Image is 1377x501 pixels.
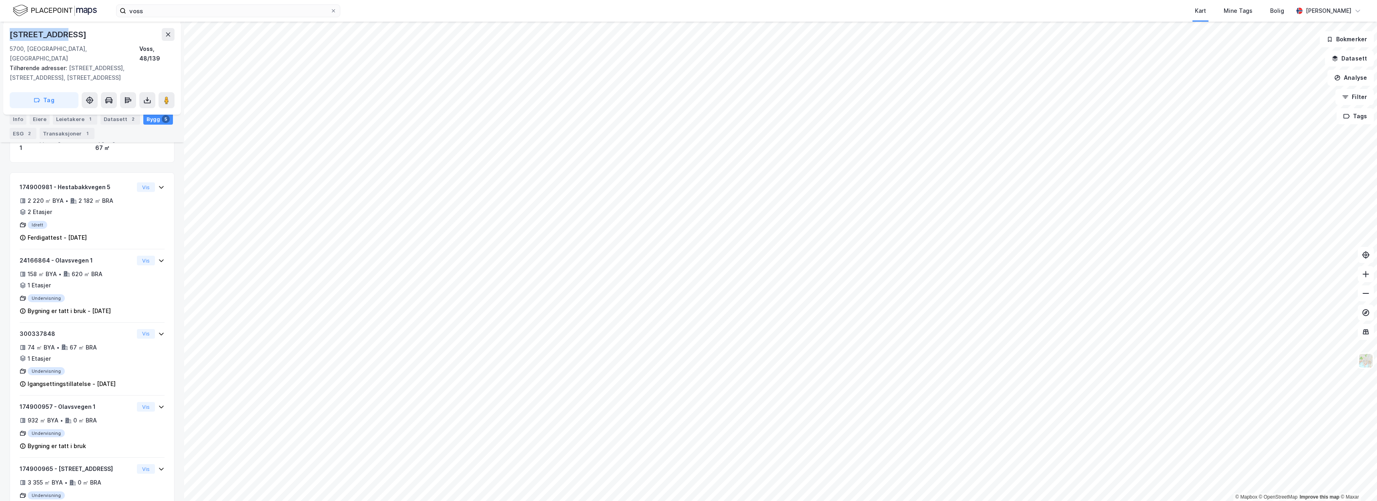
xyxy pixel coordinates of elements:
[28,207,52,217] div: 2 Etasjer
[53,113,97,125] div: Leietakere
[139,44,175,63] div: Voss, 48/139
[1306,6,1351,16] div: [PERSON_NAME]
[1270,6,1284,16] div: Bolig
[78,478,101,487] div: 0 ㎡ BRA
[60,417,63,424] div: •
[1224,6,1253,16] div: Mine Tags
[20,143,89,153] div: 1
[10,113,26,125] div: Info
[28,343,55,352] div: 74 ㎡ BYA
[20,402,134,412] div: 174900957 - Olavsvegen 1
[28,233,87,242] div: Ferdigattest - [DATE]
[1235,494,1257,500] a: Mapbox
[137,464,155,474] button: Vis
[28,306,111,316] div: Bygning er tatt i bruk - [DATE]
[10,128,36,139] div: ESG
[1358,353,1373,368] img: Z
[10,65,69,71] span: Tilhørende adresser:
[1327,70,1374,86] button: Analyse
[28,354,51,364] div: 1 Etasjer
[1259,494,1298,500] a: OpenStreetMap
[72,269,102,279] div: 620 ㎡ BRA
[1335,89,1374,105] button: Filter
[10,44,139,63] div: 5700, [GEOGRAPHIC_DATA], [GEOGRAPHIC_DATA]
[78,196,113,206] div: 2 182 ㎡ BRA
[10,28,88,41] div: [STREET_ADDRESS]
[1325,51,1374,67] button: Datasett
[86,115,94,123] div: 1
[137,256,155,265] button: Vis
[20,329,134,339] div: 300337848
[162,115,170,123] div: 5
[56,344,60,351] div: •
[83,129,91,137] div: 1
[10,92,78,108] button: Tag
[20,256,134,265] div: 24166864 - Olavsvegen 1
[28,441,86,451] div: Bygning er tatt i bruk
[28,196,64,206] div: 2 220 ㎡ BYA
[28,379,116,389] div: Igangsettingstillatelse - [DATE]
[1300,494,1339,500] a: Improve this map
[65,198,68,204] div: •
[100,113,140,125] div: Datasett
[40,128,94,139] div: Transaksjoner
[73,416,97,425] div: 0 ㎡ BRA
[64,479,68,486] div: •
[30,113,50,125] div: Eiere
[137,182,155,192] button: Vis
[95,143,165,153] div: 67 ㎡
[137,329,155,339] button: Vis
[20,464,134,474] div: 174900965 - [STREET_ADDRESS]
[1337,108,1374,124] button: Tags
[28,269,57,279] div: 158 ㎡ BYA
[20,182,134,192] div: 174900981 - Hestabakkvegen 5
[25,129,33,137] div: 2
[13,4,97,18] img: logo.f888ab2527a4732fd821a326f86c7f29.svg
[126,5,330,17] input: Søk på adresse, matrikkel, gårdeiere, leietakere eller personer
[10,63,168,83] div: [STREET_ADDRESS], [STREET_ADDRESS], [STREET_ADDRESS]
[1337,463,1377,501] div: Kontrollprogram for chat
[137,402,155,412] button: Vis
[143,113,173,125] div: Bygg
[28,281,51,290] div: 1 Etasjer
[1195,6,1206,16] div: Kart
[129,115,137,123] div: 2
[28,416,58,425] div: 932 ㎡ BYA
[58,271,62,277] div: •
[70,343,97,352] div: 67 ㎡ BRA
[1320,31,1374,47] button: Bokmerker
[28,478,63,487] div: 3 355 ㎡ BYA
[1337,463,1377,501] iframe: Chat Widget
